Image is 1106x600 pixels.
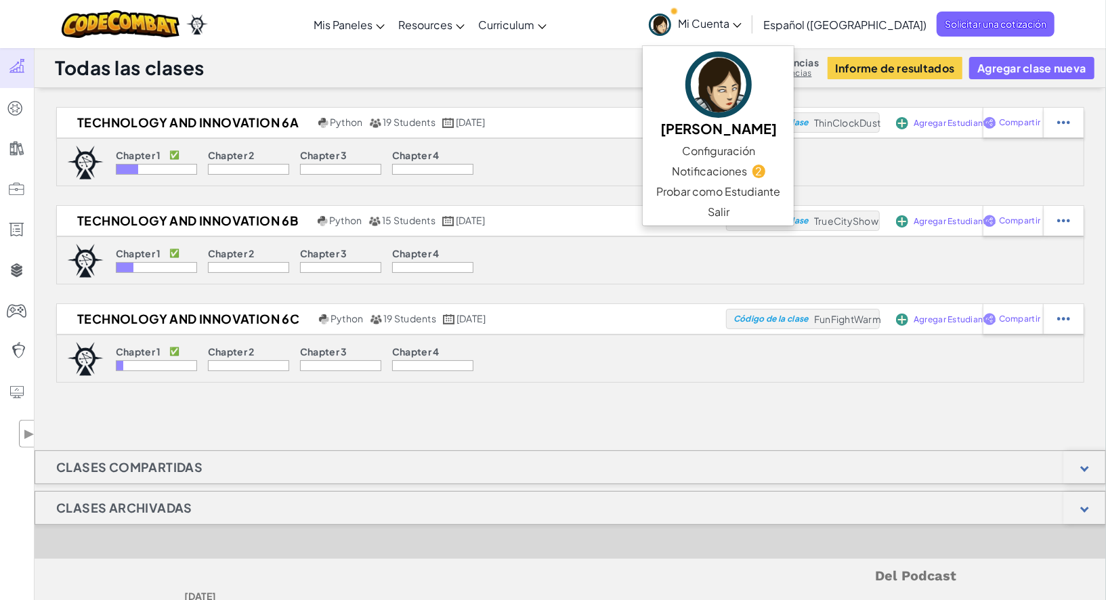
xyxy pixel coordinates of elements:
[643,49,794,141] a: [PERSON_NAME]
[116,346,161,357] p: Chapter 1
[169,248,179,259] p: ✅
[643,181,794,202] a: Probar como Estudiante
[55,55,205,81] h1: Todas las clases
[116,248,161,259] p: Chapter 1
[370,314,382,324] img: MultipleUsers.png
[391,6,471,43] a: Resources
[456,312,486,324] span: [DATE]
[757,6,933,43] a: Español ([GEOGRAPHIC_DATA])
[914,217,996,226] span: Agregar Estudiantes
[23,424,35,444] span: ▶
[307,6,391,43] a: Mis Paneles
[442,216,454,226] img: calendar.svg
[35,450,224,484] h1: Clases compartidas
[896,117,908,129] img: IconAddStudents.svg
[392,150,440,160] p: Chapter 4
[914,316,996,324] span: Agregar Estudiantes
[383,312,436,324] span: 19 Students
[752,165,765,177] span: 2
[57,112,315,133] h2: Technology and Innovation 6A
[478,18,534,32] span: Curriculum
[678,16,742,30] span: Mi Cuenta
[208,248,255,259] p: Chapter 2
[1057,116,1070,129] img: IconStudentEllipsis.svg
[896,314,908,326] img: IconAddStudents.svg
[331,312,363,324] span: Python
[814,116,880,129] span: ThinClockDust
[392,346,440,357] p: Chapter 4
[35,491,213,525] h1: Clases Archivadas
[471,6,553,43] a: Curriculum
[999,119,1040,127] span: Compartir
[733,315,809,323] span: Código de la clase
[983,116,996,129] img: IconShare_Purple.svg
[1057,313,1070,325] img: IconStudentEllipsis.svg
[169,346,179,357] p: ✅
[208,150,255,160] p: Chapter 2
[828,57,963,79] button: Informe de resultados
[300,150,347,160] p: Chapter 3
[983,313,996,325] img: IconShare_Purple.svg
[643,202,794,222] a: Salir
[382,214,435,226] span: 15 Students
[318,118,328,128] img: python.png
[733,119,809,127] span: Código de la clase
[442,118,454,128] img: calendar.svg
[369,118,381,128] img: MultipleUsers.png
[642,3,748,45] a: Mi Cuenta
[300,248,347,259] p: Chapter 3
[67,146,104,179] img: logo
[456,214,485,226] span: [DATE]
[392,248,440,259] p: Chapter 4
[169,150,179,160] p: ✅
[57,309,726,329] a: Technology and Innovation 6C Python 19 Students [DATE]
[983,215,996,227] img: IconShare_Purple.svg
[67,342,104,376] img: logo
[57,309,316,329] h2: Technology and Innovation 6C
[57,112,726,133] a: Technology and Innovation 6A Python 19 Students [DATE]
[57,211,726,231] a: Technology and Innovation 6B Python 15 Students [DATE]
[67,244,104,278] img: logo
[443,314,455,324] img: calendar.svg
[896,215,908,228] img: IconAddStudents.svg
[643,141,794,161] a: Configuración
[814,215,878,227] span: TrueCityShow
[186,14,208,35] img: Ozaria
[685,51,752,118] img: avatar
[1057,215,1070,227] img: IconStudentEllipsis.svg
[368,216,381,226] img: MultipleUsers.png
[999,315,1040,323] span: Compartir
[208,346,255,357] p: Chapter 2
[116,150,161,160] p: Chapter 1
[314,18,373,32] span: Mis Paneles
[649,14,671,36] img: avatar
[937,12,1055,37] a: Solicitar una cotización
[763,18,927,32] span: Español ([GEOGRAPHIC_DATA])
[319,314,329,324] img: python.png
[814,313,881,325] span: FunFightWarm
[300,346,347,357] p: Chapter 3
[672,163,747,179] span: Notificaciones
[398,18,452,32] span: Resources
[383,116,435,128] span: 19 Students
[62,10,180,38] img: CodeCombat logo
[914,119,996,127] span: Agregar Estudiantes
[999,217,1040,225] span: Compartir
[318,216,328,226] img: python.png
[969,57,1094,79] button: Agregar clase nueva
[643,161,794,181] a: Notificaciones2
[184,565,956,586] h5: Del Podcast
[733,217,809,225] span: Código de la clase
[329,214,362,226] span: Python
[656,118,780,139] h5: [PERSON_NAME]
[330,116,362,128] span: Python
[456,116,485,128] span: [DATE]
[57,211,314,231] h2: Technology and Innovation 6B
